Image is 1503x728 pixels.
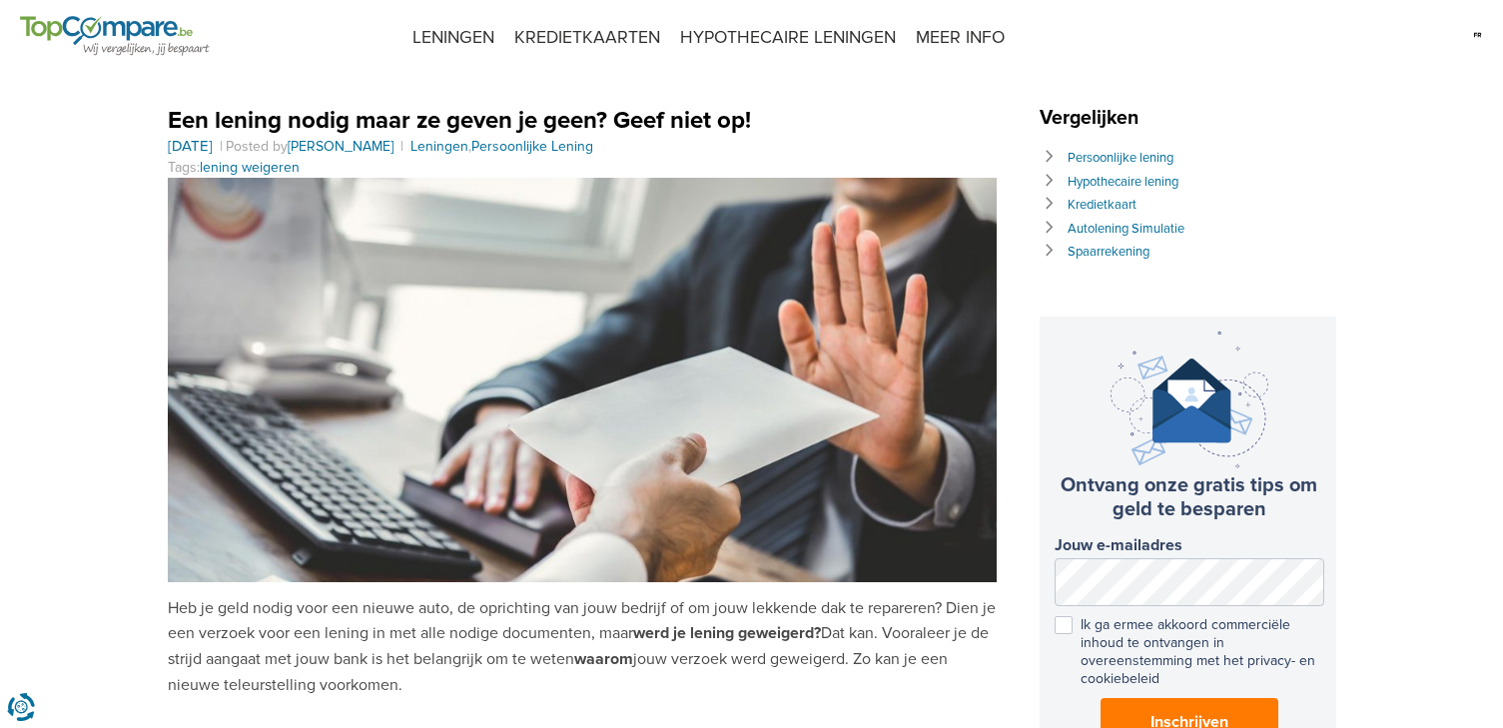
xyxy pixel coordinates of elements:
label: Ik ga ermee akkoord commerciële inhoud te ontvangen in overeenstemming met het privacy- en cookie... [1055,616,1324,689]
strong: werd je lening geweigerd? [633,623,821,643]
a: Autolening Simulatie [1068,221,1184,237]
a: Persoonlijke Lening [471,138,593,155]
a: Leningen [410,138,468,155]
a: [DATE] [168,138,213,155]
img: Lening weigeren [168,178,997,582]
a: [PERSON_NAME] [288,138,393,155]
p: Heb je geld nodig voor een nieuwe auto, de oprichting van jouw bedrijf of om jouw lekkende dak te... [168,596,997,698]
span: Posted by [226,138,397,155]
a: Persoonlijke lening [1068,150,1173,166]
time: [DATE] [168,137,213,155]
header: , Tags: [168,105,997,178]
img: fr.svg [1472,20,1483,50]
span: Vergelijken [1040,106,1148,130]
strong: waarom [574,649,633,669]
label: Jouw e-mailadres [1055,536,1324,555]
a: Hypothecaire lening [1068,174,1178,190]
a: Spaarrekening [1068,244,1149,260]
span: | [217,138,226,155]
h3: Ontvang onze gratis tips om geld te besparen [1055,473,1324,521]
a: Kredietkaart [1068,197,1136,213]
img: newsletter [1111,332,1268,468]
a: lening weigeren [200,159,300,176]
h1: Een lening nodig maar ze geven je geen? Geef niet op! [168,105,997,136]
span: | [397,138,406,155]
